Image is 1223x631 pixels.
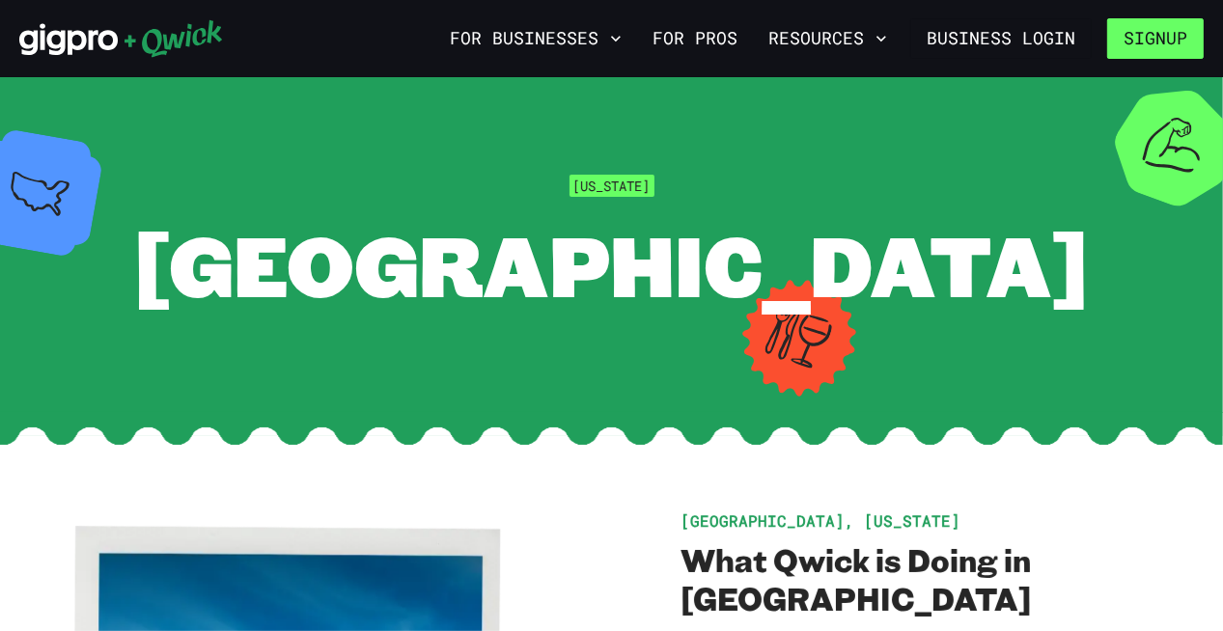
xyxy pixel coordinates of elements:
button: For Businesses [442,22,629,55]
span: [US_STATE] [570,175,654,197]
a: Business Login [910,18,1092,59]
span: [GEOGRAPHIC_DATA] [134,208,1090,319]
a: For Pros [645,22,745,55]
button: Resources [761,22,895,55]
button: Signup [1107,18,1204,59]
span: [GEOGRAPHIC_DATA], [US_STATE] [681,510,961,531]
h2: What Qwick is Doing in [GEOGRAPHIC_DATA] [681,540,1205,617]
